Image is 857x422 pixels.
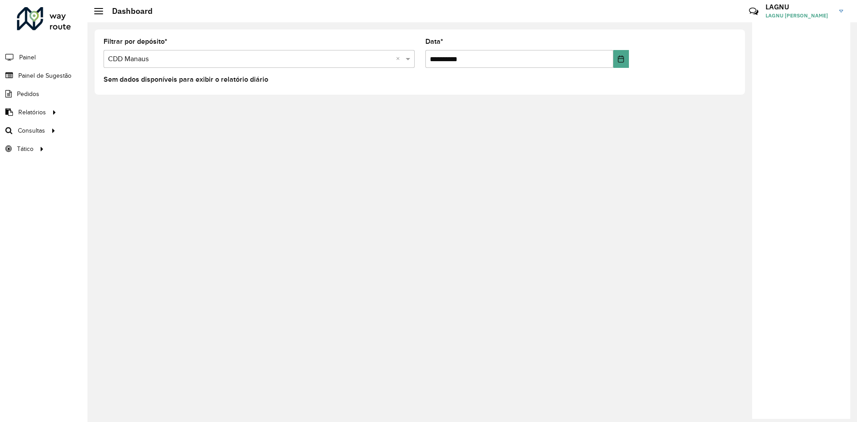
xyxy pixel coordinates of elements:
span: Painel de Sugestão [18,71,71,80]
a: Contato Rápido [744,2,763,21]
h2: Dashboard [103,6,153,16]
span: Tático [17,144,33,154]
span: Consultas [18,126,45,135]
span: Relatórios [18,108,46,117]
span: Painel [19,53,36,62]
span: Clear all [396,54,404,64]
label: Filtrar por depósito [104,36,167,47]
span: LAGNU [PERSON_NAME] [765,12,832,20]
span: Pedidos [17,89,39,99]
label: Data [425,36,443,47]
h3: LAGNU [765,3,832,11]
button: Choose Date [613,50,629,68]
label: Sem dados disponíveis para exibir o relatório diário [104,74,268,85]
